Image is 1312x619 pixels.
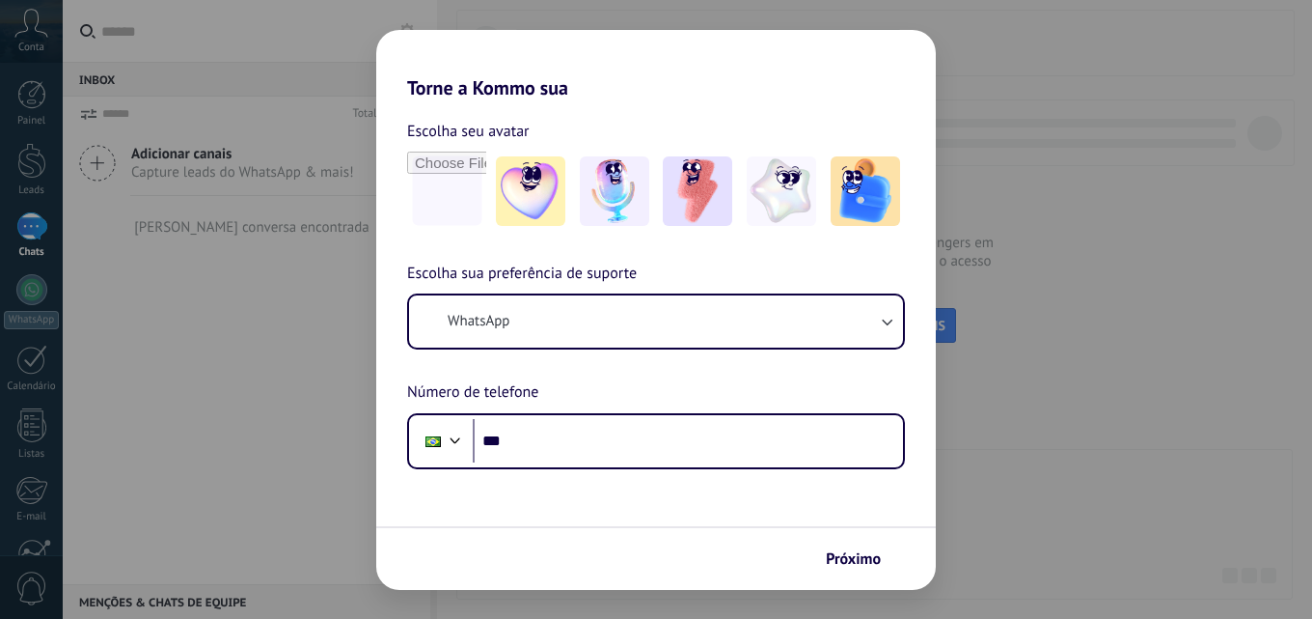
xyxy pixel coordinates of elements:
span: Escolha seu avatar [407,119,530,144]
span: Escolha sua preferência de suporte [407,262,637,287]
div: Brazil: + 55 [415,421,451,462]
button: Próximo [817,543,907,576]
img: -3.jpeg [663,156,732,226]
span: Próximo [826,552,881,566]
img: -5.jpeg [831,156,900,226]
img: -1.jpeg [496,156,565,226]
span: WhatsApp [448,312,509,331]
button: WhatsApp [409,295,903,348]
img: -2.jpeg [580,156,649,226]
span: Número de telefone [407,380,538,406]
img: -4.jpeg [747,156,816,226]
h2: Torne a Kommo sua [376,30,936,99]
